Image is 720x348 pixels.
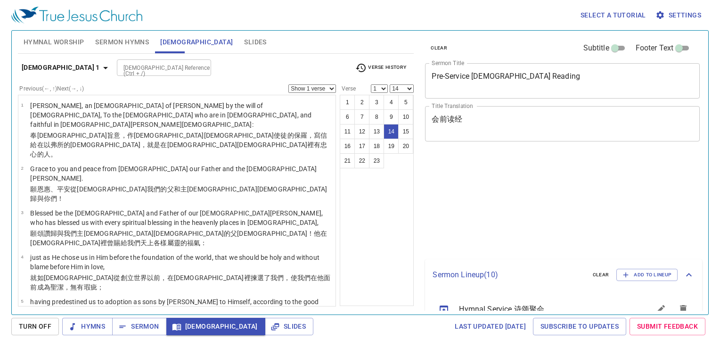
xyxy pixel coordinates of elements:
[459,304,627,315] span: Hymnal Service 诗颂聚会
[398,95,413,110] button: 5
[654,7,705,24] button: Settings
[30,164,333,183] p: Grace to you and peace from [DEMOGRAPHIC_DATA] our Father and the [DEMOGRAPHIC_DATA][PERSON_NAME].
[425,42,453,54] button: clear
[140,239,207,247] wg2248: 天上
[593,271,609,279] span: clear
[187,239,207,247] wg4152: 福氣
[97,283,104,291] wg299: ；
[384,139,399,154] button: 19
[616,269,678,281] button: Add to Lineup
[11,7,142,24] img: True Jesus Church
[30,185,327,202] wg3962: 和
[451,318,530,335] a: Last updated [DATE]
[398,109,413,124] button: 10
[154,239,207,247] wg2032: 各樣
[30,185,327,202] wg1515: 從
[30,230,327,247] wg2424: [DEMOGRAPHIC_DATA]的父[DEMOGRAPHIC_DATA]
[21,210,23,215] span: 3
[21,298,23,304] span: 5
[37,150,57,158] wg4103: 的人。
[30,141,327,158] wg40: ，就是
[354,139,369,154] button: 17
[340,153,355,168] button: 21
[354,95,369,110] button: 2
[30,185,327,202] wg2257: 父
[21,102,23,108] span: 1
[583,42,609,54] span: Subtitle
[433,269,585,281] p: Sermon Lineup ( 10 )
[30,229,333,248] p: 願頌讚
[369,109,384,124] button: 8
[30,132,327,158] wg3972: ，寫信給在
[200,239,207,247] wg2129: ：
[637,321,698,332] span: Submit Feedback
[369,139,384,154] button: 18
[18,59,115,76] button: [DEMOGRAPHIC_DATA] 1
[30,253,333,272] p: just as He chose us in Him before the foundation of the world, that we should be holy and without...
[112,318,166,335] button: Sermon
[455,321,526,332] span: Last updated [DATE]
[30,141,327,158] wg1722: [DEMOGRAPHIC_DATA]
[70,321,105,332] span: Hymns
[340,109,355,124] button: 6
[167,239,207,247] wg3956: 屬靈的
[121,239,207,247] wg2127: 給
[398,124,413,139] button: 15
[244,36,266,48] span: Slides
[30,185,327,202] wg5485: 、平安
[64,283,104,291] wg40: ，無有瑕疵
[120,321,159,332] span: Sermon
[636,42,674,54] span: Footer Text
[30,185,327,202] wg2316: 我們的
[577,7,650,24] button: Select a tutorial
[384,124,399,139] button: 14
[62,318,113,335] button: Hymns
[355,62,406,74] span: Verse History
[30,230,327,247] wg2128: 歸與我們
[30,131,333,159] p: 奉
[127,239,207,247] wg1722: 我們
[425,259,702,290] div: Sermon Lineup(10)clearAdd to Lineup
[174,321,258,332] span: [DEMOGRAPHIC_DATA]
[30,230,327,247] wg2257: 主
[30,132,327,158] wg5547: [DEMOGRAPHIC_DATA]
[30,132,327,158] wg2316: 旨意
[21,254,23,259] span: 4
[30,274,330,291] wg2602: 世界
[37,283,104,291] wg2714: 成為
[533,318,626,335] a: Subscribe to Updates
[30,274,330,291] wg2889: 以前
[30,297,333,316] p: having predestined us to adoption as sons by [PERSON_NAME] to Himself, according to the good plea...
[369,95,384,110] button: 3
[630,318,705,335] a: Submit Feedback
[30,274,330,291] wg2316: 從創立
[581,9,646,21] span: Select a tutorial
[622,271,671,279] span: Add to Lineup
[369,153,384,168] button: 23
[160,36,233,48] span: [DEMOGRAPHIC_DATA]
[22,62,100,74] b: [DEMOGRAPHIC_DATA] 1
[30,274,330,291] wg1722: [DEMOGRAPHIC_DATA]
[398,139,413,154] button: 20
[350,61,412,75] button: Verse History
[30,101,333,129] p: [PERSON_NAME], an [DEMOGRAPHIC_DATA] of [PERSON_NAME] by the will of [DEMOGRAPHIC_DATA], To the [...
[30,185,327,202] wg575: [DEMOGRAPHIC_DATA]
[657,9,701,21] span: Settings
[30,141,327,158] wg5607: 在
[30,132,327,158] wg2307: ，作[DEMOGRAPHIC_DATA]
[30,273,333,292] p: 就如
[354,124,369,139] button: 12
[24,36,84,48] span: Hymnal Worship
[340,124,355,139] button: 11
[30,132,327,158] wg652: 的保羅
[30,184,333,203] p: 願恩惠
[30,141,327,158] wg2181: 的[DEMOGRAPHIC_DATA]
[354,109,369,124] button: 7
[30,230,327,247] wg2962: [DEMOGRAPHIC_DATA]
[369,124,384,139] button: 13
[431,44,447,52] span: clear
[587,269,615,281] button: clear
[19,321,51,332] span: Turn Off
[95,36,149,48] span: Sermon Hymns
[384,95,399,110] button: 4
